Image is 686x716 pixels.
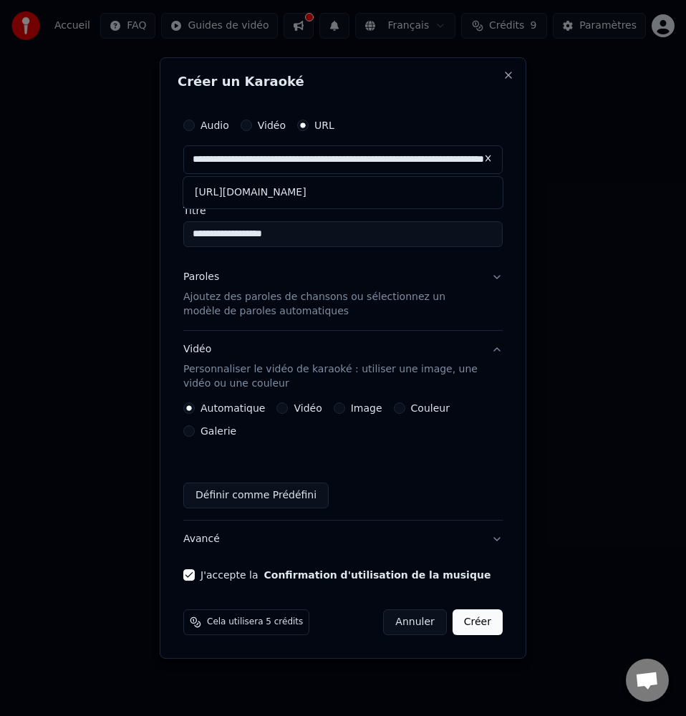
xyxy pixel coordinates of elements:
div: Vidéo [183,342,480,391]
button: ParolesAjoutez des paroles de chansons ou sélectionnez un modèle de paroles automatiques [183,258,503,330]
label: Titre [183,205,503,216]
div: Paroles [183,270,219,284]
button: J'accepte la [264,570,491,580]
div: [URL][DOMAIN_NAME] [183,180,503,205]
label: Galerie [201,426,236,436]
span: Cela utilisera 5 crédits [207,616,303,628]
button: Créer [453,609,503,635]
label: Image [351,403,382,413]
label: Vidéo [294,403,322,413]
p: Personnaliser le vidéo de karaoké : utiliser une image, une vidéo ou une couleur [183,362,480,391]
label: Vidéo [258,120,286,130]
p: Ajoutez des paroles de chansons ou sélectionnez un modèle de paroles automatiques [183,290,480,319]
label: Couleur [411,403,450,413]
div: VidéoPersonnaliser le vidéo de karaoké : utiliser une image, une vidéo ou une couleur [183,402,503,520]
button: Définir comme Prédéfini [183,483,329,508]
label: Automatique [201,403,265,413]
label: URL [314,120,334,130]
label: J'accepte la [201,570,491,580]
label: Audio [201,120,229,130]
h2: Créer un Karaoké [178,75,508,88]
button: VidéoPersonnaliser le vidéo de karaoké : utiliser une image, une vidéo ou une couleur [183,331,503,402]
button: Avancé [183,521,503,558]
button: Annuler [383,609,446,635]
